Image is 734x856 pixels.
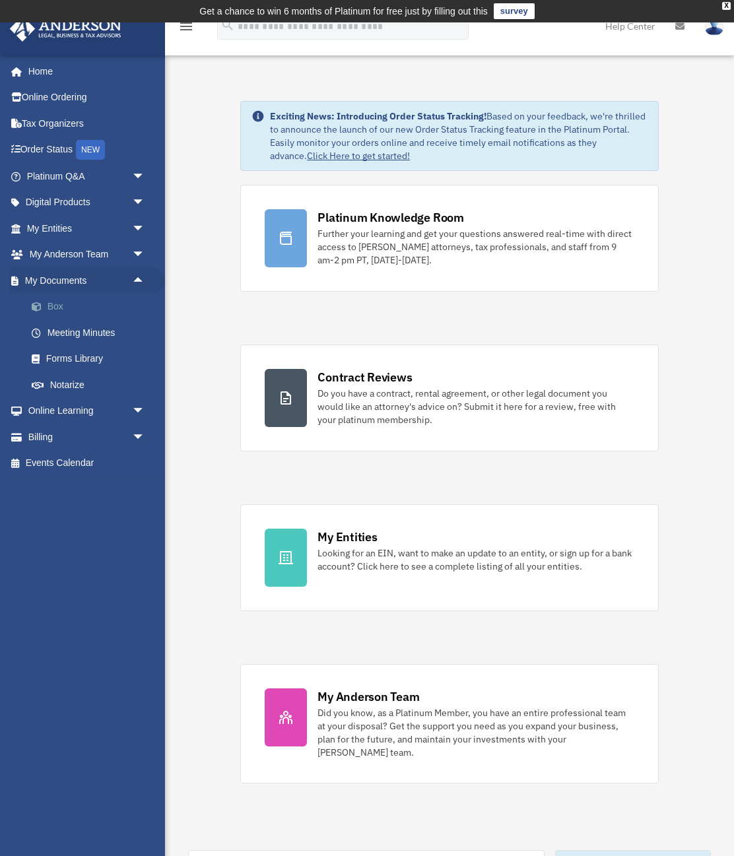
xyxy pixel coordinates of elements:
[9,163,165,189] a: Platinum Q&Aarrow_drop_down
[132,163,158,190] span: arrow_drop_down
[240,345,659,451] a: Contract Reviews Do you have a contract, rental agreement, or other legal document you would like...
[317,706,634,759] div: Did you know, as a Platinum Member, you have an entire professional team at your disposal? Get th...
[199,3,488,19] div: Get a chance to win 6 months of Platinum for free just by filling out this
[317,387,634,426] div: Do you have a contract, rental agreement, or other legal document you would like an attorney's ad...
[9,267,165,294] a: My Documentsarrow_drop_up
[132,215,158,242] span: arrow_drop_down
[240,185,659,292] a: Platinum Knowledge Room Further your learning and get your questions answered real-time with dire...
[9,110,165,137] a: Tax Organizers
[317,227,634,267] div: Further your learning and get your questions answered real-time with direct access to [PERSON_NAM...
[722,2,731,10] div: close
[132,189,158,216] span: arrow_drop_down
[9,215,165,242] a: My Entitiesarrow_drop_down
[178,18,194,34] i: menu
[494,3,535,19] a: survey
[270,110,648,162] div: Based on your feedback, we're thrilled to announce the launch of our new Order Status Tracking fe...
[9,242,165,268] a: My Anderson Teamarrow_drop_down
[9,398,165,424] a: Online Learningarrow_drop_down
[317,369,412,385] div: Contract Reviews
[18,372,165,398] a: Notarize
[18,294,165,320] a: Box
[9,84,165,111] a: Online Ordering
[9,189,165,216] a: Digital Productsarrow_drop_down
[132,242,158,269] span: arrow_drop_down
[9,450,165,477] a: Events Calendar
[132,424,158,451] span: arrow_drop_down
[317,209,464,226] div: Platinum Knowledge Room
[317,688,419,705] div: My Anderson Team
[220,18,235,32] i: search
[132,267,158,294] span: arrow_drop_up
[704,16,724,36] img: User Pic
[9,58,158,84] a: Home
[317,529,377,545] div: My Entities
[132,398,158,425] span: arrow_drop_down
[317,546,634,573] div: Looking for an EIN, want to make an update to an entity, or sign up for a bank account? Click her...
[18,346,165,372] a: Forms Library
[307,150,410,162] a: Click Here to get started!
[178,23,194,34] a: menu
[9,137,165,164] a: Order StatusNEW
[9,424,165,450] a: Billingarrow_drop_down
[270,110,486,122] strong: Exciting News: Introducing Order Status Tracking!
[76,140,105,160] div: NEW
[6,16,125,42] img: Anderson Advisors Platinum Portal
[240,664,659,783] a: My Anderson Team Did you know, as a Platinum Member, you have an entire professional team at your...
[240,504,659,611] a: My Entities Looking for an EIN, want to make an update to an entity, or sign up for a bank accoun...
[18,319,165,346] a: Meeting Minutes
